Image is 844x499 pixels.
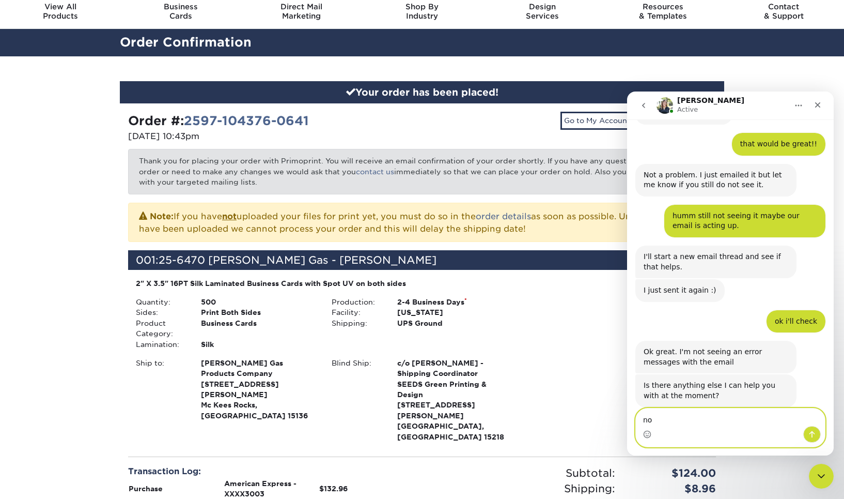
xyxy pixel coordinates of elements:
div: Marketing [241,2,362,21]
div: Services [482,2,603,21]
p: If you have uploaded your files for print yet, you must do so in the as soon as possible. Until y... [139,209,705,235]
div: [US_STATE] [389,307,520,317]
strong: American Express - XXXX3003 [224,479,296,498]
div: Product: $124.00 Turnaround: $0.00 Shipping: $8.96 [520,278,708,310]
a: 2597-104376-0641 [184,113,309,128]
div: Blind Ship: [324,358,389,442]
div: 2" X 3.5" 16PT Silk Laminated Business Cards with Spot UV on both sides [136,278,512,289]
strong: Note: [150,211,174,221]
span: [STREET_ADDRESS][PERSON_NAME] [397,400,512,421]
span: Business [120,2,241,11]
iframe: Intercom live chat [627,92,834,456]
h2: Order Confirmation [112,33,732,52]
div: Lamination: [128,339,193,350]
div: Silk [193,339,324,350]
span: [PERSON_NAME] Gas Products Company [201,358,316,379]
div: Cards [120,2,241,21]
div: $124.00 [623,465,724,481]
div: Business Cards [193,318,324,339]
div: Ship to: [128,358,193,421]
div: Production: [324,297,389,307]
span: [STREET_ADDRESS][PERSON_NAME] [201,379,316,400]
div: Industry [362,2,482,21]
a: Go to My Account [560,112,634,129]
a: contact us [356,168,394,176]
div: UPS Ground [389,318,520,328]
div: Transaction Log: [128,465,414,478]
strong: [GEOGRAPHIC_DATA], [GEOGRAPHIC_DATA] 15218 [397,358,512,441]
div: $124.00 [618,250,716,270]
div: Quantity: [128,297,193,307]
div: Print Both Sides [193,307,324,317]
div: Shipping: [324,318,389,328]
strong: Order #: [128,113,309,128]
span: Direct Mail [241,2,362,11]
div: & Support [724,2,844,21]
div: 500 [193,297,324,307]
p: Thank you for placing your order with Primoprint. You will receive an email confirmation of your ... [128,149,716,194]
div: Subtotal: [422,465,623,481]
div: & Templates [603,2,723,21]
span: Shop By [362,2,482,11]
span: 25-6470 [PERSON_NAME] Gas - [PERSON_NAME] [159,254,436,266]
span: c/o [PERSON_NAME] - Shipping Coordinator [397,358,512,379]
strong: $132.96 [319,485,348,493]
span: Design [482,2,603,11]
div: 001: [128,250,618,270]
div: Shipping: [422,481,623,496]
div: $8.96 [623,481,724,496]
span: Contact [724,2,844,11]
span: Resources [603,2,723,11]
strong: Purchase [129,485,163,493]
strong: Mc Kees Rocks, [GEOGRAPHIC_DATA] 15136 [201,358,316,420]
iframe: Intercom live chat [809,464,834,489]
p: [DATE] 10:43pm [128,130,414,143]
b: not [222,211,237,221]
span: SEEDS Green Printing & Design [397,379,512,400]
div: Your order has been placed! [120,81,724,104]
div: Sides: [128,307,193,317]
div: 2-4 Business Days [389,297,520,307]
div: Facility: [324,307,389,317]
a: order details [476,211,531,221]
div: Product Category: [128,318,193,339]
